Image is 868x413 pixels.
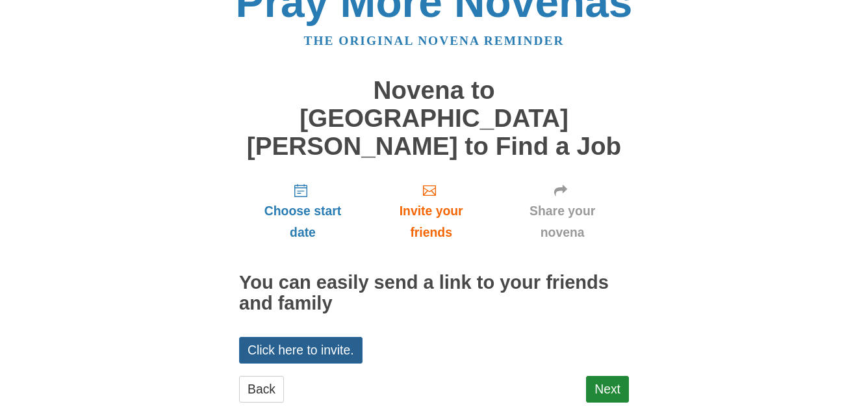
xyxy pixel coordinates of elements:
[239,376,284,403] a: Back
[586,376,629,403] a: Next
[239,77,629,160] h1: Novena to [GEOGRAPHIC_DATA][PERSON_NAME] to Find a Job
[304,34,565,47] a: The original novena reminder
[239,173,366,250] a: Choose start date
[379,200,483,243] span: Invite your friends
[239,273,629,314] h2: You can easily send a link to your friends and family
[509,200,616,243] span: Share your novena
[252,200,353,243] span: Choose start date
[239,337,363,364] a: Click here to invite.
[366,173,496,250] a: Invite your friends
[496,173,629,250] a: Share your novena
